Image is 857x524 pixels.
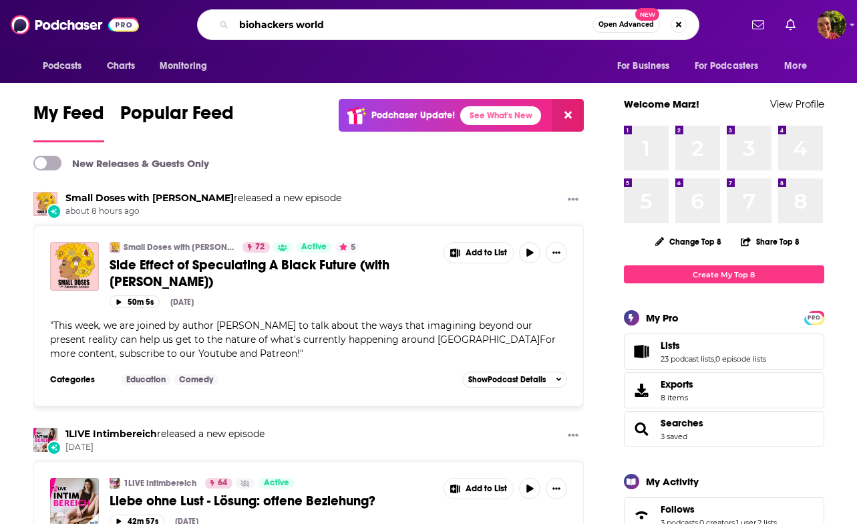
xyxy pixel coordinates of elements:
button: Show More Button [444,243,514,263]
span: Popular Feed [120,102,234,132]
span: Charts [107,57,136,76]
img: 1LIVE Intimbereich [33,428,57,452]
button: open menu [775,53,824,79]
span: Exports [629,381,655,400]
a: Searches [629,420,655,438]
a: Show notifications dropdown [780,13,801,36]
span: My Feed [33,102,104,132]
span: Lists [661,340,680,352]
span: Liebe ohne Lust - Lösung: offene Beziehung? [110,493,375,509]
a: 72 [242,242,270,253]
button: ShowPodcast Details [462,372,568,388]
a: 23 podcast lists [661,354,714,364]
div: My Activity [646,475,699,488]
a: Liebe ohne Lust - Lösung: offene Beziehung? [110,493,434,509]
a: Welcome Marz! [624,98,699,110]
h3: released a new episode [65,428,265,440]
img: User Profile [817,10,846,39]
span: Lists [624,334,824,370]
a: Lists [661,340,766,352]
a: Follows [661,503,777,515]
span: Add to List [466,484,507,494]
a: PRO [806,312,822,322]
span: This week, we are joined by author [PERSON_NAME] to talk about the ways that imagining beyond our... [50,319,556,360]
a: Side Effect of Speculating A Black Future (with [PERSON_NAME]) [110,257,434,290]
span: PRO [806,313,822,323]
span: New [635,8,659,21]
span: Exports [661,378,693,390]
a: Lists [629,342,655,361]
a: Small Doses with [PERSON_NAME] [124,242,234,253]
input: Search podcasts, credits, & more... [234,14,592,35]
button: 5 [335,242,359,253]
a: Comedy [174,374,218,385]
img: 1LIVE Intimbereich [110,478,120,489]
h3: released a new episode [65,192,341,205]
a: My Feed [33,102,104,142]
div: [DATE] [170,297,194,307]
a: Charts [98,53,144,79]
a: See What's New [460,106,541,125]
div: New Episode [47,204,61,219]
button: Show More Button [444,479,514,499]
img: Podchaser - Follow, Share and Rate Podcasts [11,12,139,37]
h3: Categories [50,374,110,385]
a: 0 episode lists [715,354,766,364]
button: Show More Button [562,192,584,209]
button: open menu [33,53,100,79]
span: " " [50,319,556,360]
a: Popular Feed [120,102,234,142]
div: Search podcasts, credits, & more... [197,9,699,40]
span: 8 items [661,393,693,402]
button: Show More Button [546,478,567,499]
a: Exports [624,372,824,408]
img: Side Effect of Speculating A Black Future (with Nana Kwame Adjei-Brenyah) [50,242,99,291]
span: More [784,57,807,76]
a: Searches [661,417,703,429]
button: open menu [608,53,687,79]
button: Show More Button [546,242,567,263]
span: Show Podcast Details [468,375,546,384]
span: For Business [617,57,670,76]
a: New Releases & Guests Only [33,156,209,170]
span: 72 [255,241,265,254]
span: , [714,354,715,364]
span: Follows [661,503,695,515]
span: Monitoring [160,57,207,76]
button: 50m 5s [110,295,160,308]
a: Small Doses with Amanda Seales [110,242,120,253]
a: 1LIVE Intimbereich [65,428,157,440]
div: My Pro [646,311,679,324]
span: 64 [218,477,227,490]
span: Logged in as Marz [817,10,846,39]
span: about 8 hours ago [65,206,341,217]
div: New Episode [47,440,61,455]
a: 3 saved [661,432,687,441]
button: Show More Button [562,428,584,444]
span: Open Advanced [598,21,654,28]
a: Show notifications dropdown [747,13,769,36]
button: open menu [150,53,224,79]
span: Active [264,477,289,490]
a: Active [296,242,332,253]
img: Small Doses with Amanda Seales [33,192,57,216]
button: Change Top 8 [647,233,730,250]
p: Podchaser Update! [371,110,455,121]
span: [DATE] [65,442,265,453]
span: Active [301,241,327,254]
button: open menu [686,53,778,79]
a: View Profile [770,98,824,110]
span: Add to List [466,248,507,258]
button: Show profile menu [817,10,846,39]
button: Open AdvancedNew [592,17,660,33]
a: Create My Top 8 [624,265,824,283]
span: For Podcasters [695,57,759,76]
a: Small Doses with Amanda Seales [65,192,234,204]
a: 64 [205,478,232,489]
